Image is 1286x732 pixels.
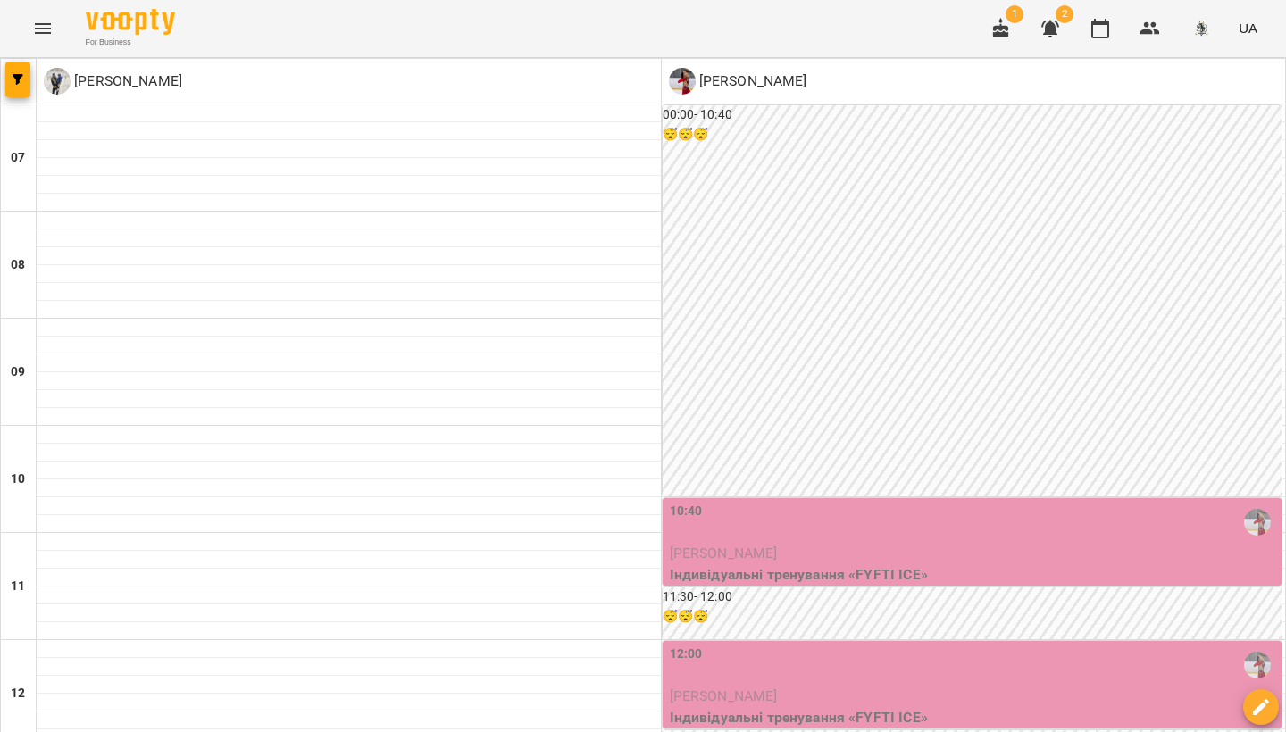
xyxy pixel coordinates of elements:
[11,255,25,275] h6: 08
[663,105,1282,125] h6: 00:00 - 10:40
[670,564,1279,586] p: Індивідуальні тренування «FYFTI ICE»
[1244,509,1271,536] img: Наумко Софія
[21,7,64,50] button: Menu
[1232,12,1265,45] button: UA
[11,470,25,489] h6: 10
[696,71,807,92] p: [PERSON_NAME]
[670,502,703,521] label: 10:40
[670,687,778,704] span: [PERSON_NAME]
[44,68,182,95] a: Б [PERSON_NAME]
[670,707,1279,728] p: Індивідуальні тренування «FYFTI ICE»
[86,37,175,48] span: For Business
[1244,652,1271,678] img: Наумко Софія
[71,71,182,92] p: [PERSON_NAME]
[11,577,25,596] h6: 11
[11,362,25,382] h6: 09
[1006,5,1023,23] span: 1
[44,68,71,95] img: Б
[669,68,696,95] img: Н
[11,684,25,703] h6: 12
[1239,19,1257,37] span: UA
[663,125,1282,145] h6: 😴😴😴
[44,68,182,95] div: Бабін Микола
[669,68,807,95] div: Наумко Софія
[1189,16,1214,41] img: 8c829e5ebed639b137191ac75f1a07db.png
[11,148,25,168] h6: 07
[670,545,778,561] span: [PERSON_NAME]
[86,9,175,35] img: Voopty Logo
[663,587,1282,607] h6: 11:30 - 12:00
[670,645,703,664] label: 12:00
[663,607,1282,627] h6: 😴😴😴
[669,68,807,95] a: Н [PERSON_NAME]
[1056,5,1073,23] span: 2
